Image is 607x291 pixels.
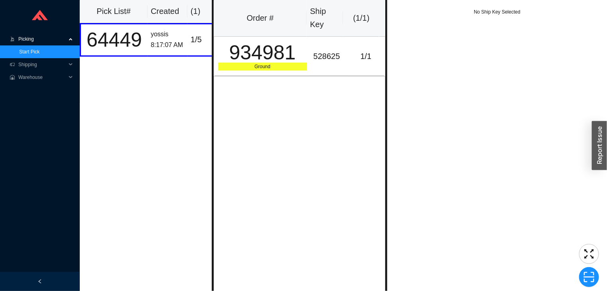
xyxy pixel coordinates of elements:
div: ( 1 ) [191,5,216,18]
span: Warehouse [18,71,66,84]
div: 64449 [84,30,144,50]
span: scan [579,271,599,283]
div: 1 / 5 [191,33,215,46]
button: scan [579,267,599,287]
div: ( 1 / 1 ) [346,12,376,25]
a: Start Pick [19,49,39,55]
div: 1 / 1 [351,50,381,63]
span: fullscreen [579,248,599,260]
div: 528625 [313,50,345,63]
div: 8:17:07 AM [151,40,184,51]
div: No Ship Key Selected [387,8,607,16]
span: Shipping [18,58,66,71]
div: Ground [218,63,307,71]
div: yossis [151,29,184,40]
button: fullscreen [579,244,599,264]
span: Picking [18,33,66,45]
div: 934981 [218,43,307,63]
span: left [37,279,42,284]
